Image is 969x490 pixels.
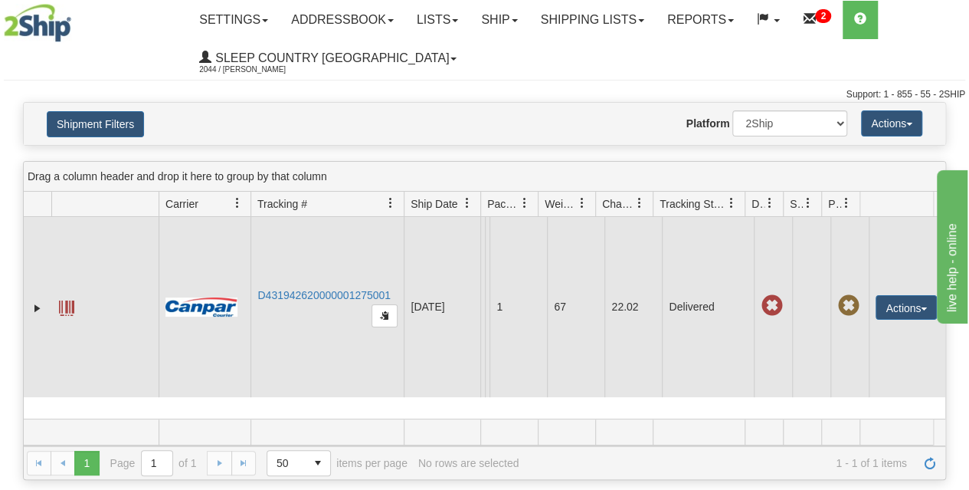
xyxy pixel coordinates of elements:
[861,110,922,136] button: Actions
[188,1,280,39] a: Settings
[934,166,967,323] iframe: chat widget
[757,190,783,216] a: Delivery Status filter column settings
[656,1,745,39] a: Reports
[74,451,99,475] span: Page 1
[199,62,314,77] span: 2044 / [PERSON_NAME]
[833,190,859,216] a: Pickup Status filter column settings
[267,450,331,476] span: Page sizes drop down
[602,196,634,212] span: Charge
[795,190,821,216] a: Shipment Issues filter column settings
[47,111,144,137] button: Shipment Filters
[545,196,577,212] span: Weight
[815,9,831,23] sup: 2
[828,196,841,212] span: Pickup Status
[454,190,480,216] a: Ship Date filter column settings
[404,217,480,397] td: [DATE]
[11,9,142,28] div: live help - online
[790,196,803,212] span: Shipment Issues
[418,457,519,469] div: No rows are selected
[918,451,942,475] a: Refresh
[485,217,489,397] td: DAMI FARINLOYE DAMI FARINLOYE CA BC KAMLOOPS V2C 0C8
[110,450,197,476] span: Page of 1
[165,196,198,212] span: Carrier
[257,289,391,301] a: D431942620000001275001
[547,217,604,397] td: 67
[165,298,237,317] img: 14 - Canpar
[280,1,405,39] a: Addressbook
[662,217,754,397] td: Delivered
[257,196,307,212] span: Tracking #
[489,217,547,397] td: 1
[188,39,468,77] a: Sleep Country [GEOGRAPHIC_DATA] 2044 / [PERSON_NAME]
[487,196,519,212] span: Packages
[211,51,449,64] span: Sleep Country [GEOGRAPHIC_DATA]
[627,190,653,216] a: Charge filter column settings
[372,304,398,327] button: Copy to clipboard
[24,162,945,192] div: grid grouping header
[686,116,730,131] label: Platform
[512,190,538,216] a: Packages filter column settings
[660,196,726,212] span: Tracking Status
[569,190,595,216] a: Weight filter column settings
[378,190,404,216] a: Tracking # filter column settings
[224,190,250,216] a: Carrier filter column settings
[267,450,408,476] span: items per page
[604,217,662,397] td: 22.02
[405,1,470,39] a: Lists
[411,196,457,212] span: Ship Date
[751,196,764,212] span: Delivery Status
[59,294,74,318] a: Label
[837,295,859,317] span: Pickup Not Assigned
[529,1,656,39] a: Shipping lists
[30,301,45,316] a: Expand
[470,1,529,39] a: Ship
[761,295,782,317] span: Late
[306,451,330,475] span: select
[4,4,71,42] img: logo2044.jpg
[480,217,485,397] td: Sleep Country [GEOGRAPHIC_DATA] Shipping Department [GEOGRAPHIC_DATA] [GEOGRAPHIC_DATA] [GEOGRAPH...
[876,295,937,320] button: Actions
[719,190,745,216] a: Tracking Status filter column settings
[791,1,843,39] a: 2
[277,455,296,471] span: 50
[142,451,172,475] input: Page 1
[4,88,965,101] div: Support: 1 - 855 - 55 - 2SHIP
[529,457,907,469] span: 1 - 1 of 1 items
